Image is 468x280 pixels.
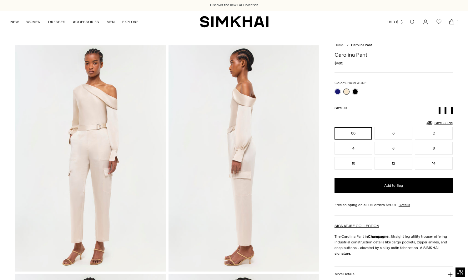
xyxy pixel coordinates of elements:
[375,157,412,170] button: 12
[415,157,453,170] button: 14
[73,15,99,29] a: ACCESSORIES
[335,60,343,66] span: $495
[415,127,453,140] button: 2
[455,19,460,24] span: 1
[419,16,432,28] a: Go to the account page
[432,16,445,28] a: Wishlist
[335,224,379,228] a: SIGNATURE COLLECTION
[387,15,404,29] button: USD $
[335,202,453,208] div: Free shipping on all US orders $200+
[48,15,65,29] a: DRESSES
[335,272,354,276] h3: More Details
[335,43,344,47] a: Home
[345,81,366,85] span: CHAMPAGNE
[107,15,115,29] a: MEN
[415,142,453,155] button: 8
[335,43,453,48] nav: breadcrumbs
[445,16,458,28] a: Open cart modal
[10,15,19,29] a: NEW
[169,45,319,271] img: Carolina Pant
[375,142,412,155] button: 6
[210,3,258,8] a: Discover the new Fall Collection
[335,127,372,140] button: 00
[335,234,453,256] p: The Carolina Pant in
[375,127,412,140] button: 0
[26,15,41,29] a: WOMEN
[335,142,372,155] button: 4
[200,16,269,28] a: SIMKHAI
[335,157,372,170] button: 10
[426,119,453,127] a: Size Guide
[335,178,453,193] button: Add to Bag
[335,80,366,86] label: Color:
[384,183,403,188] span: Add to Bag
[347,43,349,48] div: /
[368,234,390,239] strong: Champagne.
[351,43,372,47] span: Carolina Pant
[122,15,138,29] a: EXPLORE
[335,105,347,111] label: Size:
[335,52,453,58] h1: Carolina Pant
[343,106,347,110] span: 00
[15,45,166,271] img: Carolina Pant
[406,16,419,28] a: Open search modal
[399,202,410,208] a: Details
[335,234,447,256] span: Straight leg utility trouser offering industrial construction details like cargo pockets, zipper ...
